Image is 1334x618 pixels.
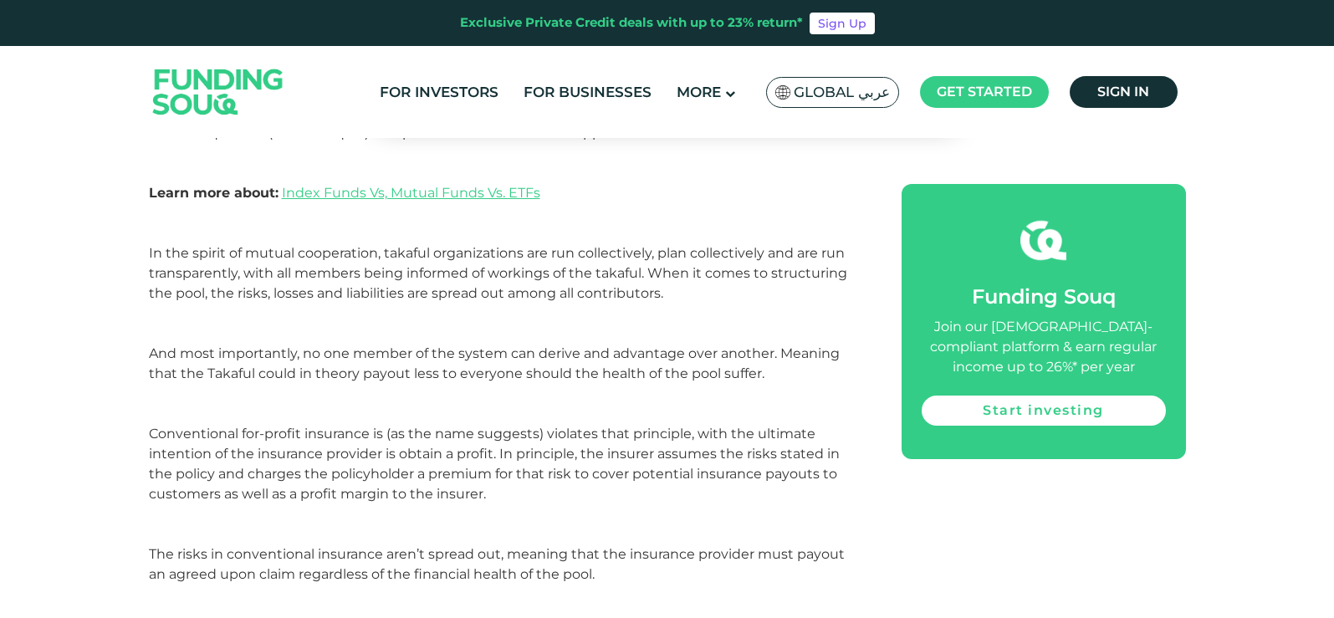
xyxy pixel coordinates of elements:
[922,317,1166,377] div: Join our [DEMOGRAPHIC_DATA]-compliant platform & earn regular income up to 26%* per year
[794,83,890,102] span: Global عربي
[519,79,656,106] a: For Businesses
[775,85,790,100] img: SA Flag
[282,185,540,201] a: Index Funds Vs, Mutual Funds Vs. ETFs
[922,396,1166,426] a: Start investing
[937,84,1032,100] span: Get started
[376,79,503,106] a: For Investors
[149,185,279,201] strong: Learn more about:
[1097,84,1149,100] span: Sign in
[677,84,721,100] span: More
[149,426,845,582] span: Conventional for-profit insurance is (as the name suggests) violates that principle, with the ult...
[972,284,1116,309] span: Funding Souq
[1070,76,1178,108] a: Sign in
[149,245,847,381] span: In the spirit of mutual cooperation, takaful organizations are run collectively, plan collectivel...
[460,13,803,33] div: Exclusive Private Credit deals with up to 23% return*
[810,13,875,34] a: Sign Up
[136,49,300,134] img: Logo
[1020,217,1066,263] img: fsicon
